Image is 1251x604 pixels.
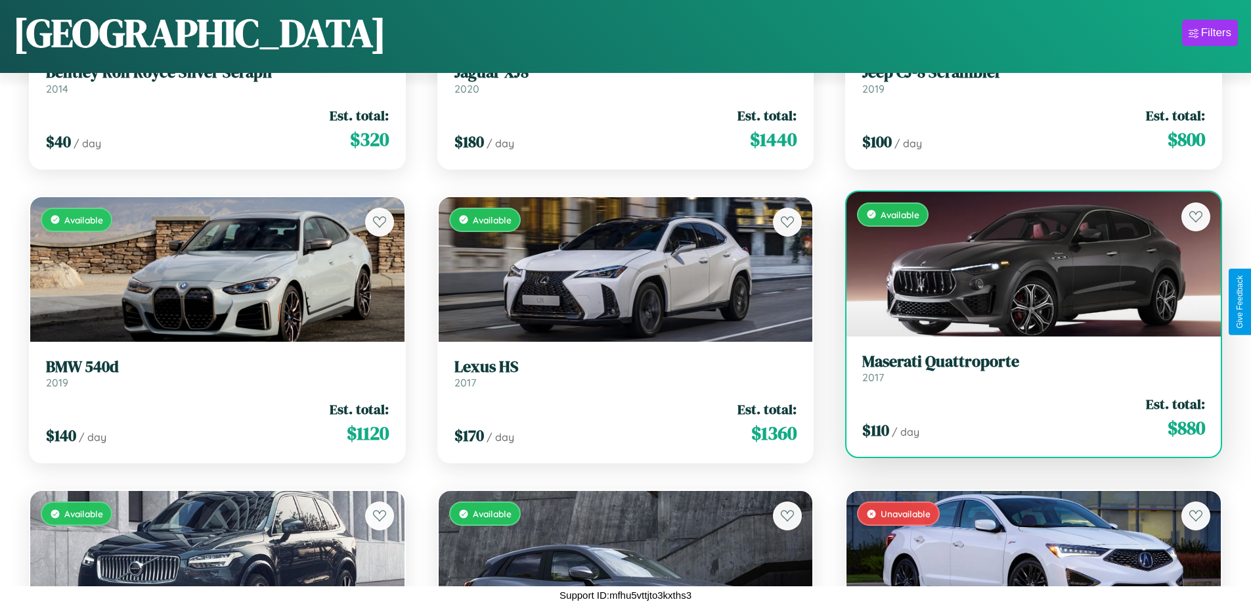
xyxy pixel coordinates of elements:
[862,131,892,152] span: $ 100
[862,63,1205,82] h3: Jeep CJ-8 Scrambler
[560,586,691,604] p: Support ID: mfhu5vttjto3kxths3
[46,358,389,377] h3: BMW 540d
[1201,26,1231,39] div: Filters
[350,126,389,152] span: $ 320
[454,376,476,389] span: 2017
[454,358,797,390] a: Lexus HS2017
[46,376,68,389] span: 2019
[64,508,103,519] span: Available
[881,508,931,519] span: Unavailable
[473,508,512,519] span: Available
[454,82,479,95] span: 2020
[737,106,797,125] span: Est. total:
[330,400,389,419] span: Est. total:
[454,63,797,95] a: Jaguar XJ82020
[737,400,797,419] span: Est. total:
[862,371,884,384] span: 2017
[881,209,919,220] span: Available
[46,425,76,446] span: $ 140
[487,430,514,444] span: / day
[862,419,889,441] span: $ 110
[347,420,389,446] span: $ 1120
[1182,20,1238,46] button: Filters
[330,106,389,125] span: Est. total:
[1235,275,1244,329] div: Give Feedback
[862,82,885,95] span: 2019
[862,352,1205,384] a: Maserati Quattroporte2017
[454,425,484,446] span: $ 170
[454,131,484,152] span: $ 180
[74,137,101,150] span: / day
[1168,126,1205,152] span: $ 800
[46,63,389,95] a: Bentley Roll Royce Silver Seraph2014
[64,214,103,225] span: Available
[862,352,1205,371] h3: Maserati Quattroporte
[46,358,389,390] a: BMW 540d2019
[487,137,514,150] span: / day
[79,430,106,444] span: / day
[454,63,797,82] h3: Jaguar XJ8
[473,214,512,225] span: Available
[892,425,919,438] span: / day
[750,126,797,152] span: $ 1440
[46,63,389,82] h3: Bentley Roll Royce Silver Seraph
[46,131,71,152] span: $ 40
[894,137,922,150] span: / day
[1146,394,1205,413] span: Est. total:
[454,358,797,377] h3: Lexus HS
[1146,106,1205,125] span: Est. total:
[46,82,68,95] span: 2014
[862,63,1205,95] a: Jeep CJ-8 Scrambler2019
[1168,415,1205,441] span: $ 880
[13,6,386,60] h1: [GEOGRAPHIC_DATA]
[751,420,797,446] span: $ 1360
